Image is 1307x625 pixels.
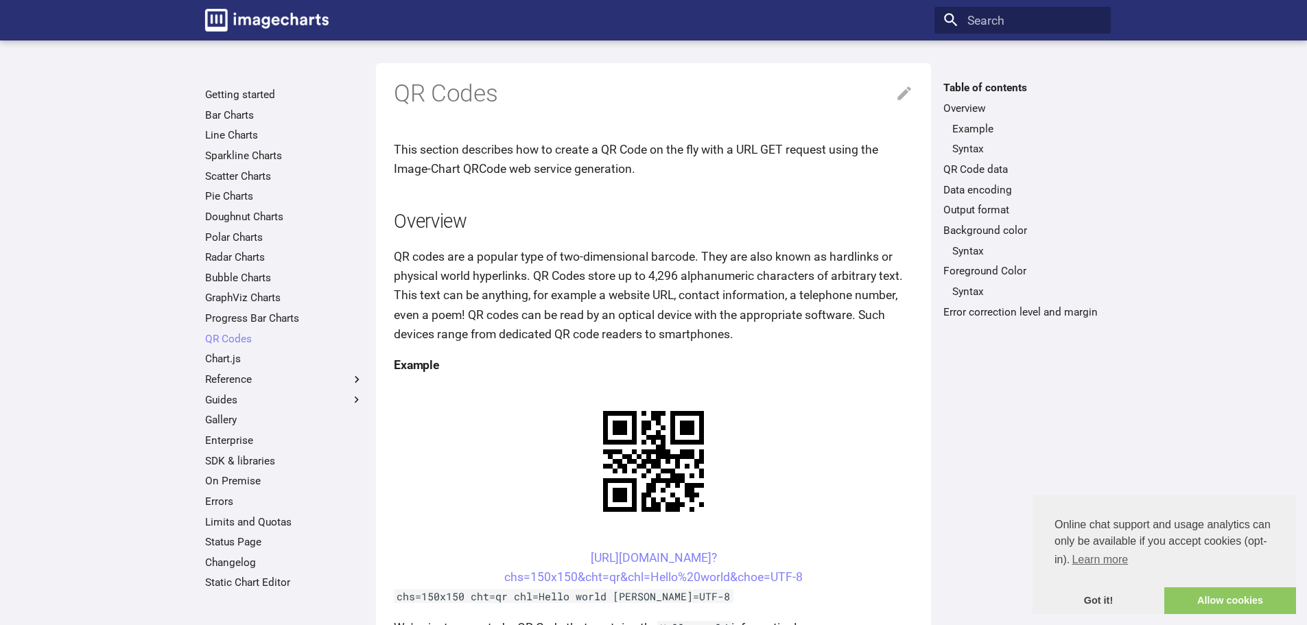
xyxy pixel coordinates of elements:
a: Bar Charts [205,108,364,122]
a: Enterprise [205,434,364,447]
div: cookieconsent [1033,495,1296,614]
a: Image-Charts documentation [199,3,335,37]
a: Limits and Quotas [205,515,364,529]
img: logo [205,9,329,32]
a: Progress Bar Charts [205,311,364,325]
span: Online chat support and usage analytics can only be available if you accept cookies (opt-in). [1055,517,1274,570]
a: Bubble Charts [205,271,364,285]
a: Chart.js [205,352,364,366]
a: On Premise [205,474,364,488]
a: Pie Charts [205,189,364,203]
a: Syntax [952,285,1102,298]
a: Polar Charts [205,231,364,244]
a: Line Charts [205,128,364,142]
a: GraphViz Charts [205,291,364,305]
a: Example [952,122,1102,136]
a: Doughnut Charts [205,210,364,224]
a: QR Code data [943,163,1102,176]
a: Changelog [205,556,364,569]
a: Background color [943,224,1102,237]
a: Gallery [205,413,364,427]
a: learn more about cookies [1070,550,1130,570]
label: Reference [205,373,364,386]
h4: Example [394,355,913,375]
nav: Background color [943,244,1102,258]
a: SDK & libraries [205,454,364,468]
a: Status Page [205,535,364,549]
a: Errors [205,495,364,508]
a: Getting started [205,88,364,102]
a: Radar Charts [205,250,364,264]
a: Syntax [952,142,1102,156]
nav: Overview [943,122,1102,156]
p: QR codes are a popular type of two-dimensional barcode. They are also known as hardlinks or physi... [394,247,913,344]
a: Sparkline Charts [205,149,364,163]
a: dismiss cookie message [1033,587,1164,615]
a: [URL][DOMAIN_NAME]?chs=150x150&cht=qr&chl=Hello%20world&choe=UTF-8 [504,551,803,584]
code: chs=150x150 cht=qr chl=Hello world [PERSON_NAME]=UTF-8 [394,589,733,603]
a: allow cookies [1164,587,1296,615]
label: Table of contents [934,81,1111,95]
a: Error correction level and margin [943,305,1102,319]
a: Static Chart Editor [205,576,364,589]
a: Overview [943,102,1102,115]
img: chart [579,387,728,536]
h2: Overview [394,209,913,235]
label: Guides [205,393,364,407]
p: This section describes how to create a QR Code on the fly with a URL GET request using the Image-... [394,140,913,178]
a: QR Codes [205,332,364,346]
a: Data encoding [943,183,1102,197]
a: Foreground Color [943,264,1102,278]
nav: Foreground Color [943,285,1102,298]
a: Output format [943,203,1102,217]
input: Search [934,7,1111,34]
nav: Table of contents [934,81,1111,318]
a: Scatter Charts [205,169,364,183]
h1: QR Codes [394,78,913,110]
a: Syntax [952,244,1102,258]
